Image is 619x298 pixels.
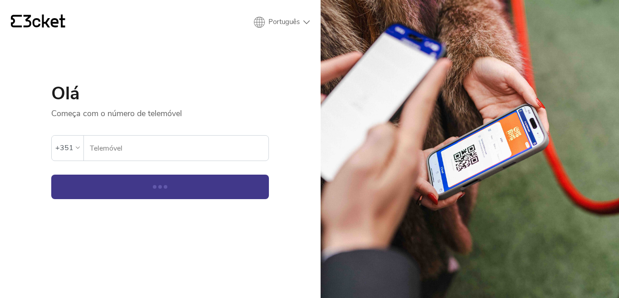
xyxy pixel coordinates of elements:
[11,15,22,28] g: {' '}
[89,136,268,161] input: Telemóvel
[84,136,268,161] label: Telemóvel
[55,141,73,155] div: +351
[51,84,269,103] h1: Olá
[11,15,65,30] a: {' '}
[51,103,269,119] p: Começa com o número de telemóvel
[51,175,269,199] button: Continuar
